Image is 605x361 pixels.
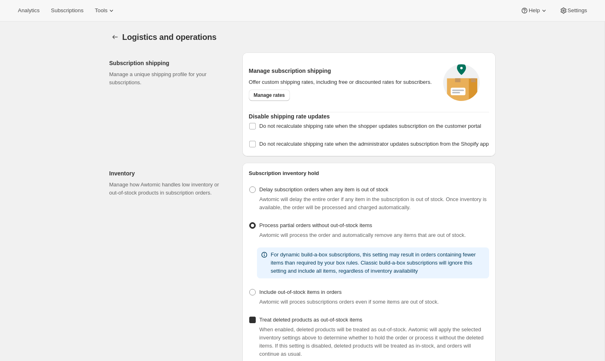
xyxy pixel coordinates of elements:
p: Offer custom shipping rates, including free or discounted rates for subscribers. [249,78,434,86]
span: Logistics and operations [122,33,217,42]
span: Analytics [18,7,39,14]
span: Do not recalculate shipping rate when the shopper updates subscription on the customer portal [259,123,481,129]
span: Process partial orders without out-of-stock items [259,222,372,228]
p: For dynamic build-a-box subscriptions, this setting may result in orders containing fewer items t... [271,251,486,275]
span: Delay subscription orders when any item is out of stock [259,186,388,193]
span: Awtomic will delay the entire order if any item in the subscription is out of stock. Once invento... [259,196,487,210]
span: When enabled, deleted products will be treated as out-of-stock. Awtomic will apply the selected i... [259,326,483,357]
span: Do not recalculate shipping rate when the administrator updates subscription from the Shopify app [259,141,489,147]
span: Awtomic will process the order and automatically remove any items that are out of stock. [259,232,466,238]
button: Settings [555,5,592,16]
button: Subscriptions [46,5,88,16]
span: Include out-of-stock items in orders [259,289,342,295]
span: Settings [568,7,587,14]
p: Manage how Awtomic handles low inventory or out-of-stock products in subscription orders. [109,181,229,197]
h2: Manage subscription shipping [249,67,434,75]
button: Tools [90,5,120,16]
p: Manage a unique shipping profile for your subscriptions. [109,70,229,87]
h2: Disable shipping rate updates [249,112,489,120]
h2: Subscription inventory hold [249,169,489,177]
button: Help [516,5,553,16]
a: Manage rates [249,90,290,101]
h2: Subscription shipping [109,59,229,67]
button: Settings [109,31,121,43]
span: Subscriptions [51,7,83,14]
span: Awtomic will proces subscriptions orders even if some items are out of stock. [259,299,439,305]
button: Analytics [13,5,44,16]
h2: Inventory [109,169,229,177]
span: Treat deleted products as out-of-stock items [259,317,362,323]
span: Help [529,7,540,14]
span: Tools [95,7,107,14]
span: Manage rates [254,92,285,98]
